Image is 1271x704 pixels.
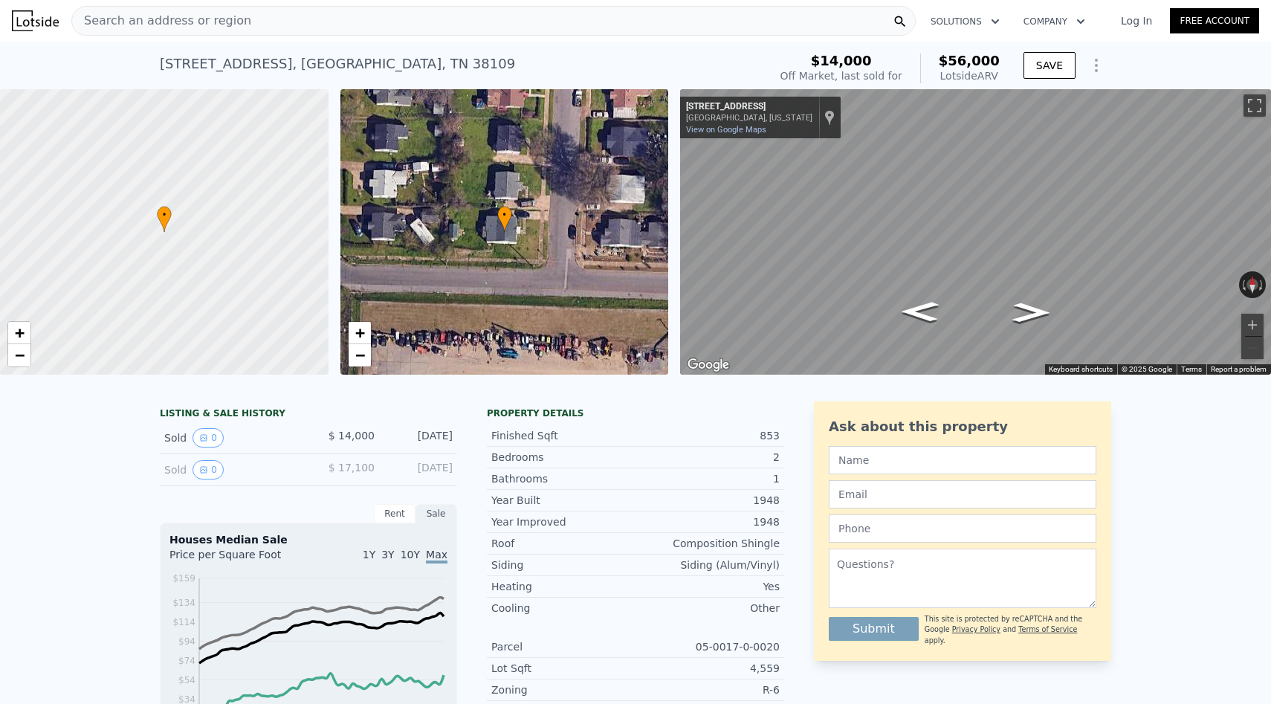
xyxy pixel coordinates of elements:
[387,460,453,479] div: [DATE]
[1170,8,1259,33] a: Free Account
[829,514,1096,543] input: Phone
[829,617,919,641] button: Submit
[684,355,733,375] img: Google
[381,549,394,561] span: 3Y
[491,514,635,529] div: Year Improved
[487,407,784,419] div: Property details
[349,322,371,344] a: Zoom in
[635,450,780,465] div: 2
[491,601,635,616] div: Cooling
[355,346,364,364] span: −
[1241,337,1264,359] button: Zoom out
[1246,271,1258,298] button: Reset the view
[329,430,375,442] span: $ 14,000
[387,428,453,448] div: [DATE]
[684,355,733,375] a: Open this area in Google Maps (opens a new window)
[939,68,1000,83] div: Lotside ARV
[491,639,635,654] div: Parcel
[1023,52,1076,79] button: SAVE
[811,53,872,68] span: $14,000
[160,407,457,422] div: LISTING & SALE HISTORY
[1211,365,1267,373] a: Report a problem
[780,68,902,83] div: Off Market, last sold for
[635,536,780,551] div: Composition Shingle
[491,661,635,676] div: Lot Sqft
[172,617,195,627] tspan: $114
[1122,365,1172,373] span: © 2025 Google
[164,460,297,479] div: Sold
[8,322,30,344] a: Zoom in
[824,109,835,126] a: Show location on map
[952,625,1000,633] a: Privacy Policy
[491,579,635,594] div: Heating
[491,471,635,486] div: Bathrooms
[635,493,780,508] div: 1948
[635,661,780,676] div: 4,559
[829,416,1096,437] div: Ask about this property
[1241,314,1264,336] button: Zoom in
[635,601,780,616] div: Other
[1049,364,1113,375] button: Keyboard shortcuts
[491,536,635,551] div: Roof
[329,462,375,474] span: $ 17,100
[172,598,195,608] tspan: $134
[157,208,172,222] span: •
[635,514,780,529] div: 1948
[401,549,420,561] span: 10Y
[997,298,1066,327] path: Go East, W Davant Ave
[363,549,375,561] span: 1Y
[1243,94,1266,117] button: Toggle fullscreen view
[491,682,635,697] div: Zoning
[178,675,195,685] tspan: $54
[349,344,371,366] a: Zoom out
[1018,625,1077,633] a: Terms of Service
[1181,365,1202,373] a: Terms (opens in new tab)
[635,558,780,572] div: Siding (Alum/Vinyl)
[491,450,635,465] div: Bedrooms
[919,8,1012,35] button: Solutions
[491,428,635,443] div: Finished Sqft
[1081,51,1111,80] button: Show Options
[426,549,447,563] span: Max
[635,471,780,486] div: 1
[72,12,251,30] span: Search an address or region
[497,206,512,232] div: •
[1239,271,1247,298] button: Rotate counterclockwise
[829,446,1096,474] input: Name
[178,636,195,647] tspan: $94
[169,547,308,571] div: Price per Square Foot
[686,113,812,123] div: [GEOGRAPHIC_DATA], [US_STATE]
[169,532,447,547] div: Houses Median Sale
[686,125,766,135] a: View on Google Maps
[15,346,25,364] span: −
[885,297,955,326] path: Go West, W Davant Ave
[491,558,635,572] div: Siding
[635,428,780,443] div: 853
[635,639,780,654] div: 05-0017-0-0020
[178,656,195,666] tspan: $74
[497,208,512,222] span: •
[1103,13,1170,28] a: Log In
[925,614,1096,646] div: This site is protected by reCAPTCHA and the Google and apply.
[157,206,172,232] div: •
[680,89,1271,375] div: Street View
[829,480,1096,508] input: Email
[1012,8,1097,35] button: Company
[491,493,635,508] div: Year Built
[415,504,457,523] div: Sale
[193,460,224,479] button: View historical data
[939,53,1000,68] span: $56,000
[635,579,780,594] div: Yes
[686,101,812,113] div: [STREET_ADDRESS]
[635,682,780,697] div: R-6
[374,504,415,523] div: Rent
[193,428,224,448] button: View historical data
[160,54,515,74] div: [STREET_ADDRESS] , [GEOGRAPHIC_DATA] , TN 38109
[164,428,297,448] div: Sold
[172,573,195,584] tspan: $159
[8,344,30,366] a: Zoom out
[12,10,59,31] img: Lotside
[1258,271,1267,298] button: Rotate clockwise
[680,89,1271,375] div: Map
[355,323,364,342] span: +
